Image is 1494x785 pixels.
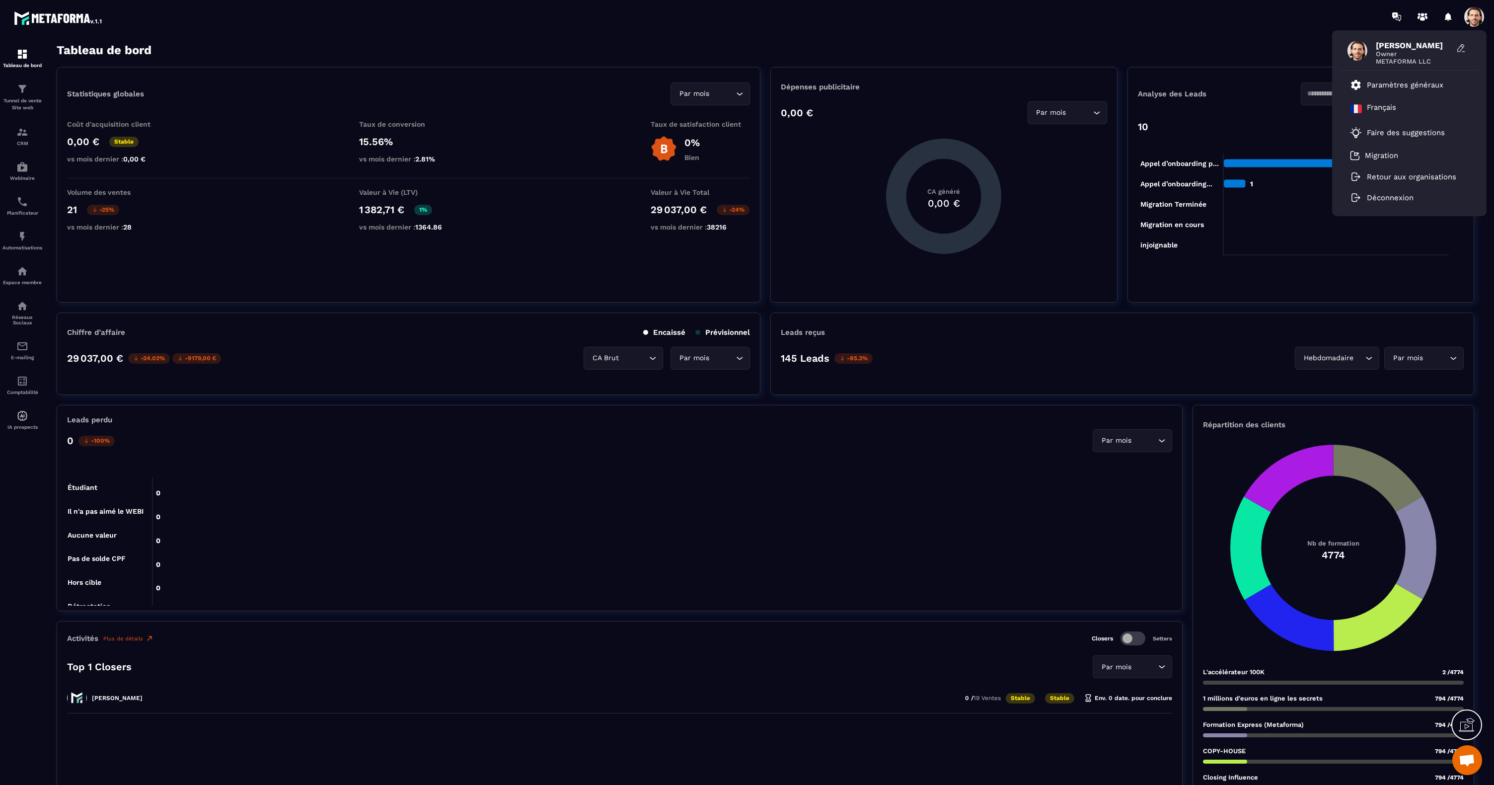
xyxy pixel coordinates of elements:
div: Search for option [1093,655,1172,678]
a: schedulerschedulerPlanificateur [2,188,42,223]
a: Paramètres généraux [1350,79,1443,91]
p: Stable [1045,693,1074,704]
p: -100% [78,436,115,446]
img: automations [16,410,28,422]
div: Search for option [671,82,750,105]
p: Réseaux Sociaux [2,314,42,325]
p: Déconnexion [1367,193,1414,202]
p: Valeur à Vie (LTV) [359,188,458,196]
p: 0% [684,137,700,149]
p: vs mois dernier : [67,155,166,163]
tspan: Appel d’onboarding p... [1140,159,1218,168]
span: 2 /4774 [1442,669,1464,676]
span: 794 /4774 [1435,748,1464,755]
input: Search for option [1133,662,1156,673]
span: Par mois [677,353,711,364]
a: Retour aux organisations [1350,172,1456,181]
span: 19 Ventes [973,695,1001,702]
a: formationformationTunnel de vente Site web [2,76,42,119]
p: Bien [684,154,700,161]
p: Leads perdu [67,415,112,424]
p: Volume des ventes [67,188,166,196]
tspan: Migration en cours [1140,221,1203,229]
p: CRM [2,141,42,146]
input: Search for option [621,353,647,364]
span: 0,00 € [123,155,146,163]
p: Faire des suggestions [1367,128,1445,137]
p: vs mois dernier : [359,223,458,231]
img: b-badge-o.b3b20ee6.svg [651,136,677,162]
span: Owner [1376,50,1450,58]
a: automationsautomationsAutomatisations [2,223,42,258]
img: formation [16,48,28,60]
p: Comptabilité [2,390,42,395]
p: Closing Influence [1203,774,1258,781]
p: Français [1367,103,1396,115]
p: 0,00 € [67,136,99,148]
p: Top 1 Closers [67,661,132,673]
input: Search for option [1133,435,1156,446]
input: Search for option [711,353,734,364]
img: hourglass.f4cb2624.svg [1084,694,1092,702]
img: automations [16,231,28,242]
span: 794 /4774 [1435,774,1464,781]
tspan: Aucune valeur [68,531,117,539]
p: Closers [1092,635,1113,642]
tspan: Rétractation [68,602,111,610]
a: formationformationTableau de bord [2,41,42,76]
p: Statistiques globales [67,89,144,98]
p: Planificateur [2,210,42,216]
p: Formation Express (Metaforma) [1203,721,1304,728]
p: 0 [67,435,74,447]
p: 29 037,00 € [67,352,123,364]
p: vs mois dernier : [651,223,750,231]
p: Setters [1153,635,1172,642]
p: Tableau de bord [2,63,42,68]
p: 10 [1138,121,1148,133]
img: formation [16,126,28,138]
img: email [16,340,28,352]
tspan: Pas de solde CPF [68,554,126,562]
p: 0,00 € [781,107,813,119]
img: accountant [16,375,28,387]
p: -25% [87,205,119,215]
tspan: Il n'a pas aimé le WEBI [68,507,144,515]
p: 15.56% [359,136,458,148]
p: Taux de conversion [359,120,458,128]
p: -85.3% [834,353,873,364]
p: Valeur à Vie Total [651,188,750,196]
p: Retour aux organisations [1367,172,1456,181]
input: Search for option [1425,353,1447,364]
a: Faire des suggestions [1350,127,1456,139]
span: 794 /4774 [1435,721,1464,728]
img: scheduler [16,196,28,208]
a: Migration [1350,151,1398,160]
img: social-network [16,300,28,312]
span: Par mois [677,88,711,99]
p: Analyse des Leads [1138,89,1301,98]
p: Répartition des clients [1203,420,1464,429]
div: Search for option [584,347,663,370]
p: Webinaire [2,175,42,181]
p: Stable [109,137,139,147]
span: METAFORMA LLC [1376,58,1450,65]
span: CA Brut [590,353,621,364]
tspan: Migration Terminée [1140,200,1206,209]
a: emailemailE-mailing [2,333,42,368]
span: Par mois [1099,662,1133,673]
input: Search for option [1307,88,1447,99]
p: Taux de satisfaction client [651,120,750,128]
a: accountantaccountantComptabilité [2,368,42,402]
p: Chiffre d’affaire [67,328,125,337]
p: Activités [67,634,98,643]
p: Paramètres généraux [1367,80,1443,89]
input: Search for option [1355,353,1363,364]
p: Encaissé [643,328,685,337]
p: -9 179,00 € [172,353,221,364]
p: Coût d'acquisition client [67,120,166,128]
p: 1 millions d'euros en ligne les secrets [1203,695,1323,702]
div: Search for option [1028,101,1107,124]
span: 2.81% [415,155,435,163]
p: IA prospects [2,424,42,430]
tspan: injoignable [1140,241,1177,249]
